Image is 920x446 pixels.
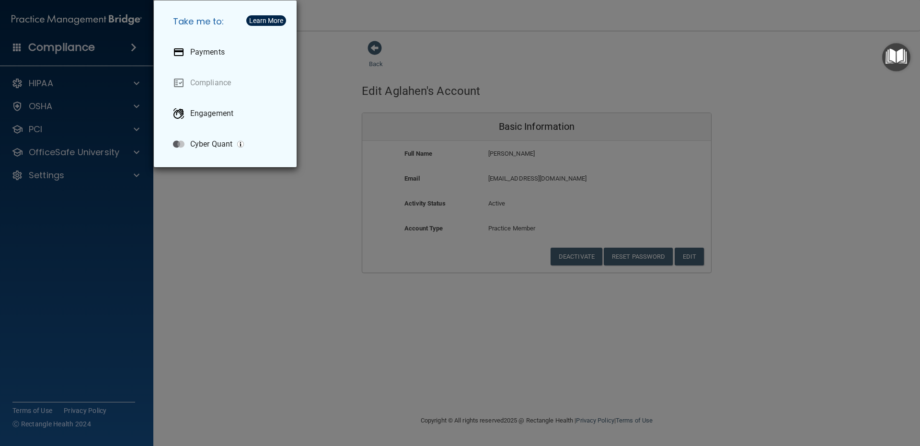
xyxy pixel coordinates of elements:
[190,109,233,118] p: Engagement
[190,139,232,149] p: Cyber Quant
[872,380,908,416] iframe: Drift Widget Chat Controller
[165,39,289,66] a: Payments
[165,131,289,158] a: Cyber Quant
[165,69,289,96] a: Compliance
[882,43,910,71] button: Open Resource Center
[249,17,283,24] div: Learn More
[190,47,225,57] p: Payments
[246,15,286,26] button: Learn More
[165,8,289,35] h5: Take me to:
[165,100,289,127] a: Engagement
